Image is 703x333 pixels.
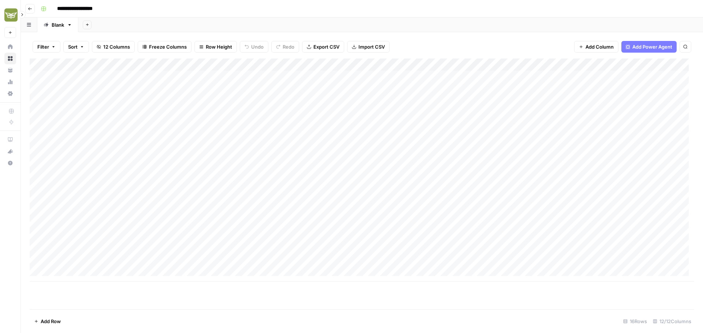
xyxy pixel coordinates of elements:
span: Export CSV [313,43,339,50]
span: Add Power Agent [632,43,672,50]
span: Redo [283,43,294,50]
button: What's new? [4,145,16,157]
a: Blank [37,18,78,32]
a: Home [4,41,16,53]
span: Row Height [206,43,232,50]
span: Filter [37,43,49,50]
button: Undo [240,41,268,53]
button: Redo [271,41,299,53]
button: Workspace: Evergreen Media [4,6,16,24]
a: Browse [4,53,16,64]
a: Usage [4,76,16,88]
a: Your Data [4,64,16,76]
a: Settings [4,88,16,99]
button: Import CSV [347,41,390,53]
div: Blank [52,21,64,29]
button: Add Row [30,315,65,327]
span: Freeze Columns [149,43,187,50]
button: Help + Support [4,157,16,169]
span: Add Column [585,43,614,50]
div: 12/12 Columns [650,315,694,327]
button: Add Column [574,41,618,53]
span: Add Row [41,318,61,325]
button: Add Power Agent [621,41,677,53]
div: What's new? [5,146,16,157]
div: 16 Rows [620,315,650,327]
span: Import CSV [358,43,385,50]
img: Evergreen Media Logo [4,8,18,22]
button: 12 Columns [92,41,135,53]
button: Freeze Columns [138,41,191,53]
span: Sort [68,43,78,50]
span: Undo [251,43,264,50]
button: Filter [33,41,60,53]
button: Sort [63,41,89,53]
span: 12 Columns [103,43,130,50]
a: AirOps Academy [4,134,16,145]
button: Export CSV [302,41,344,53]
button: Row Height [194,41,237,53]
